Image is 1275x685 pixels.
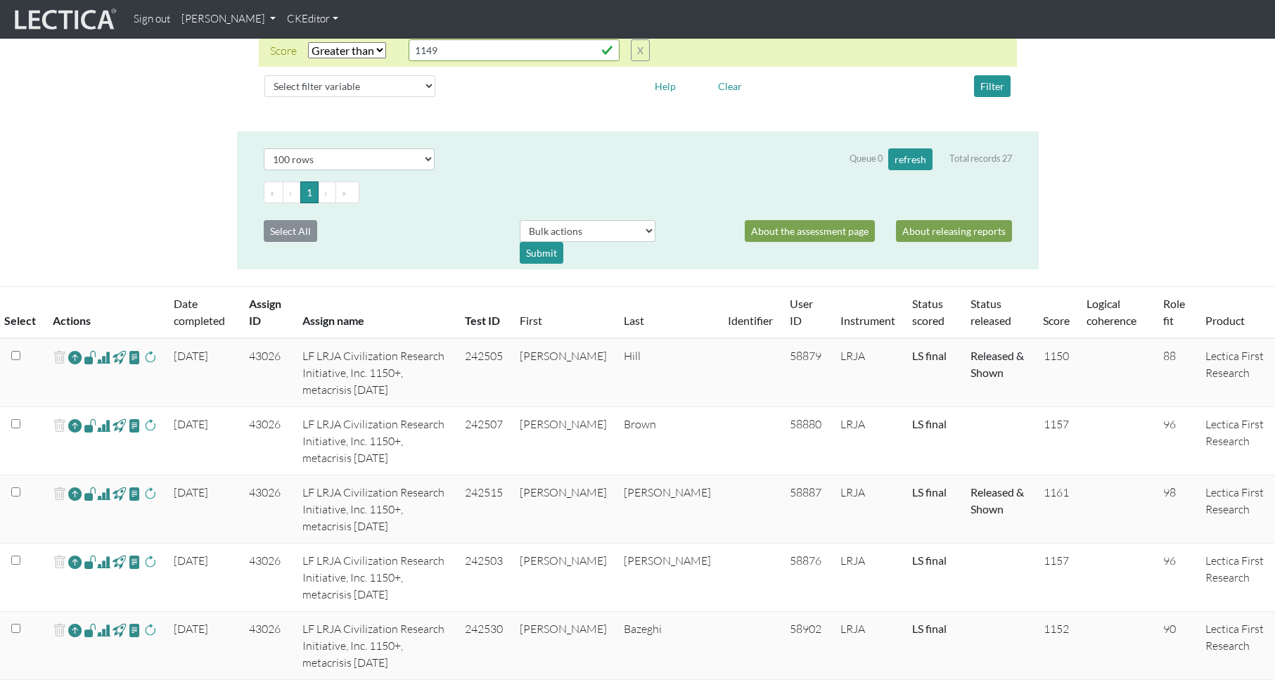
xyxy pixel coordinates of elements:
a: Date completed [174,297,225,327]
span: view [113,417,126,433]
a: Instrument [840,314,895,327]
span: view [84,417,97,433]
span: Analyst score [97,553,110,570]
td: Lectica First Research [1197,338,1275,407]
a: Identifier [728,314,773,327]
span: delete [53,552,66,572]
a: Completed = assessment has been completed; CS scored = assessment has been CLAS scored; LS scored... [912,417,947,430]
td: 43026 [241,407,294,475]
span: rescore [143,349,157,366]
button: refresh [888,148,933,170]
td: LF LRJA Civilization Research Initiative, Inc. 1150+, metacrisis [DATE] [294,612,457,680]
td: [DATE] [165,407,241,475]
a: Completed = assessment has been completed; CS scored = assessment has been CLAS scored; LS scored... [912,553,947,567]
td: LRJA [832,407,904,475]
td: LF LRJA Civilization Research Initiative, Inc. 1150+, metacrisis [DATE] [294,544,457,612]
button: Filter [974,75,1011,97]
span: 1157 [1044,417,1069,431]
span: 98 [1163,485,1176,499]
span: view [84,485,97,501]
a: Sign out [128,6,176,33]
td: 43026 [241,475,294,544]
td: 58880 [781,407,831,475]
span: Analyst score [97,417,110,434]
a: Reopen [68,347,82,368]
td: 43026 [241,544,294,612]
a: Reopen [68,620,82,641]
span: 1150 [1044,349,1069,363]
td: [DATE] [165,612,241,680]
span: view [113,553,126,570]
a: Completed = assessment has been completed; CS scored = assessment has been CLAS scored; LS scored... [912,622,947,635]
td: 242505 [456,338,511,407]
span: view [113,349,126,365]
th: Assign name [294,287,457,339]
span: 96 [1163,553,1176,568]
td: Lectica First Research [1197,544,1275,612]
a: Basic released = basic report without a score has been released, Score(s) released = for Lectica ... [970,485,1024,516]
a: Reopen [68,484,82,504]
td: LRJA [832,612,904,680]
a: Status released [970,297,1011,327]
span: Analyst score [97,622,110,639]
span: rescore [143,485,157,502]
button: Clear [712,75,748,97]
td: 242503 [456,544,511,612]
span: delete [53,484,66,504]
td: Lectica First Research [1197,407,1275,475]
button: Help [648,75,682,97]
a: About releasing reports [896,220,1012,242]
td: LF LRJA Civilization Research Initiative, Inc. 1150+, metacrisis [DATE] [294,407,457,475]
a: Product [1205,314,1245,327]
button: X [631,39,650,61]
span: view [113,622,126,638]
a: Basic released = basic report without a score has been released, Score(s) released = for Lectica ... [970,349,1024,379]
span: 1157 [1044,553,1069,568]
div: Queue 0 Total records 27 [850,148,1012,170]
a: CKEditor [281,6,344,33]
span: delete [53,347,66,368]
td: 58879 [781,338,831,407]
span: view [84,349,97,365]
td: 58887 [781,475,831,544]
a: [PERSON_NAME] [176,6,281,33]
span: view [128,553,141,570]
span: view [128,485,141,501]
span: delete [53,620,66,641]
td: LRJA [832,544,904,612]
td: LF LRJA Civilization Research Initiative, Inc. 1150+, metacrisis [DATE] [294,475,457,544]
td: [PERSON_NAME] [511,475,615,544]
span: view [128,417,141,433]
td: 58902 [781,612,831,680]
td: LRJA [832,338,904,407]
span: 88 [1163,349,1176,363]
td: LRJA [832,475,904,544]
td: Lectica First Research [1197,475,1275,544]
a: Completed = assessment has been completed; CS scored = assessment has been CLAS scored; LS scored... [912,485,947,499]
a: Logical coherence [1087,297,1136,327]
a: User ID [790,297,813,327]
td: 242507 [456,407,511,475]
td: [DATE] [165,475,241,544]
div: Submit [520,242,563,264]
span: Analyst score [97,485,110,502]
td: 58876 [781,544,831,612]
span: Analyst score [97,349,110,366]
a: About the assessment page [745,220,875,242]
td: [PERSON_NAME] [511,407,615,475]
a: Reopen [68,552,82,572]
td: Hill [615,338,719,407]
span: 1161 [1044,485,1069,499]
span: view [128,349,141,365]
td: [PERSON_NAME] [615,544,719,612]
a: Status scored [912,297,944,327]
ul: Pagination [264,181,1012,203]
img: lecticalive [11,6,117,33]
td: [DATE] [165,338,241,407]
span: delete [53,416,66,436]
span: rescore [143,417,157,434]
span: view [84,553,97,570]
td: 242530 [456,612,511,680]
button: Go to page 1 [300,181,319,203]
span: view [113,485,126,501]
